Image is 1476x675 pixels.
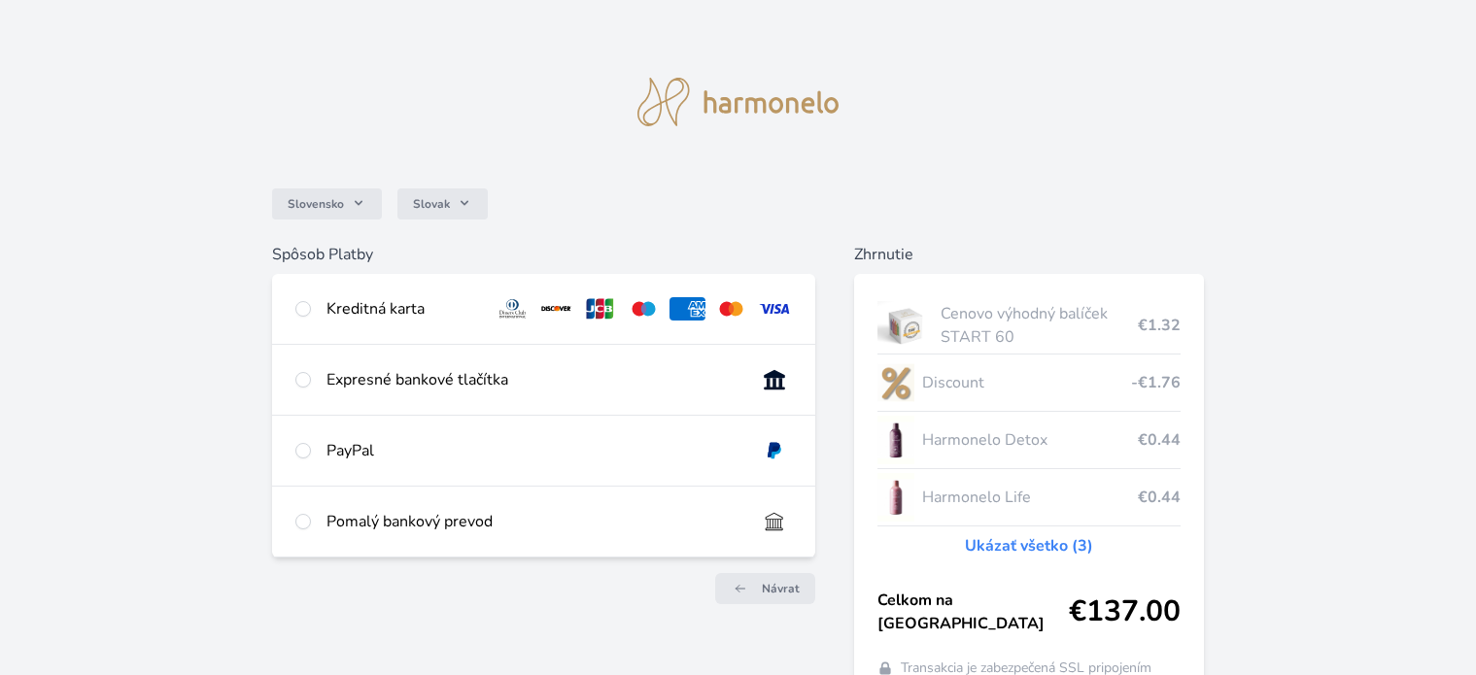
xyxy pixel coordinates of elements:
div: Pomalý bankový prevod [326,510,741,533]
div: PayPal [326,439,741,462]
button: Slovak [397,188,488,219]
img: mc.svg [713,297,749,321]
span: Cenovo výhodný balíček START 60 [941,302,1138,349]
button: Slovensko [272,188,382,219]
img: bankTransfer_IBAN.svg [757,510,793,533]
span: Slovak [413,196,450,212]
img: maestro.svg [626,297,662,321]
a: Ukázať všetko (3) [965,534,1093,557]
span: -€1.76 [1131,371,1181,394]
span: Harmonelo Life [922,486,1138,509]
span: Slovensko [288,196,344,212]
div: Expresné bankové tlačítka [326,368,741,391]
img: amex.svg [669,297,705,321]
img: paypal.svg [757,439,793,462]
span: €0.44 [1138,486,1181,509]
h6: Spôsob Platby [272,243,816,266]
img: DETOX_se_stinem_x-lo.jpg [877,416,914,464]
h6: Zhrnutie [854,243,1204,266]
img: CLEAN_LIFE_se_stinem_x-lo.jpg [877,473,914,522]
div: Kreditná karta [326,297,479,321]
img: discount-lo.png [877,358,914,407]
img: diners.svg [495,297,531,321]
img: onlineBanking_SK.svg [757,368,793,391]
span: Návrat [762,581,800,596]
img: logo.svg [637,78,840,126]
span: Discount [922,371,1131,394]
span: €1.32 [1138,314,1181,337]
img: visa.svg [757,297,793,321]
img: jcb.svg [582,297,618,321]
span: Harmonelo Detox [922,428,1138,452]
span: Celkom na [GEOGRAPHIC_DATA] [877,589,1069,635]
img: start.jpg [877,301,933,350]
span: €0.44 [1138,428,1181,452]
span: €137.00 [1069,594,1181,629]
img: discover.svg [538,297,574,321]
a: Návrat [715,573,815,604]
